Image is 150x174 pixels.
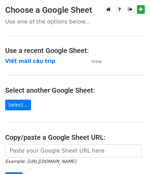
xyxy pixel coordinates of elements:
[84,58,102,64] a: View
[5,46,145,55] h4: Use a recent Google Sheet:
[5,100,31,110] a: Select...
[5,159,76,164] small: Example: [URL][DOMAIN_NAME]
[5,58,56,64] a: Viết mail câu trip
[91,59,102,64] small: View
[5,144,141,157] input: Paste your Google Sheet URL here
[5,5,145,15] h3: Choose a Google Sheet
[5,133,145,141] h4: Copy/paste a Google Sheet URL:
[5,86,145,94] h4: Select another Google Sheet:
[5,18,145,25] p: Use one of the options below...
